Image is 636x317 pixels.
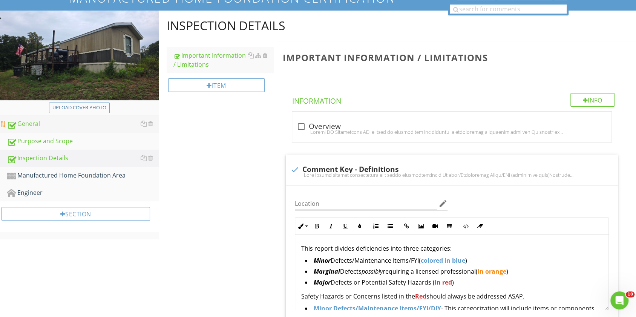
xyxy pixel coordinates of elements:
div: Manufactured Home Foundation Area [7,171,159,181]
span: ) [506,267,508,276]
u: Safety Hazards or Concerns listed in the [301,292,415,300]
input: Location [295,198,437,210]
strong: Minor Defects/ [314,304,441,312]
div: Item [168,78,265,92]
strong: Marginal [314,267,340,276]
strong: Major [314,278,331,286]
button: Italic (Ctrl+I) [324,219,338,233]
span: 10 [626,291,634,297]
button: Unordered List [383,219,397,233]
span: Maintenance Items/FYI [354,256,419,265]
iframe: Intercom live chat [610,291,628,309]
div: Inspection Details [167,18,285,33]
div: Important Information / Limitations [173,51,274,69]
button: Insert Video [428,219,442,233]
div: Lore ipsumd sitamet consectetura elit seddo eiusmodtem:Incid Utlabor/Etdoloremag Aliqu/ENI (admin... [290,172,613,178]
span: ( [476,267,478,276]
div: Inspection Details [7,153,159,163]
h3: Important Information / Limitations [283,52,624,63]
div: General [7,119,159,129]
button: Clear Formatting [473,219,487,233]
span: ) [452,278,454,286]
button: Ordered List [369,219,383,233]
button: Underline (Ctrl+U) [338,219,352,233]
input: search for comments [450,5,567,14]
strong: Minor [314,256,331,265]
button: Inline Style [295,219,310,233]
strong: Red [415,292,426,300]
button: Colors [352,219,367,233]
span: Defects requiring a licensed professional [314,267,508,276]
button: Bold (Ctrl+B) [310,219,324,233]
strong: Maintenance Items/FYI/DIY [358,304,441,312]
span: ) [465,256,467,265]
u: should always be addressed ASAP. [426,292,524,300]
button: Insert Table [442,219,457,233]
strong: in red [435,278,452,286]
span: Defects/ ( [314,256,421,265]
div: Section [2,207,150,221]
h4: Information [292,93,615,106]
div: Engineer [7,188,159,198]
i: edit [438,199,447,208]
button: Insert Link (Ctrl+K) [399,219,414,233]
button: Upload cover photo [49,103,110,113]
div: Info [570,93,615,107]
span: Defects or Potential Safety Hazards ( [331,278,435,286]
strong: in orange [478,267,506,276]
strong: colored in blue [421,256,465,265]
button: Code View [458,219,473,233]
div: Loremi DO Sitametcons ADI elitsed do eiusmod tem incididuntu la etdoloremag aliquaenim admi ven Q... [297,129,607,135]
em: possibly [362,267,383,276]
div: Purpose and Scope [7,136,159,146]
span: This report divides deficiencies into three categories: [301,244,452,253]
button: Insert Image (Ctrl+P) [414,219,428,233]
div: Upload cover photo [52,104,106,112]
